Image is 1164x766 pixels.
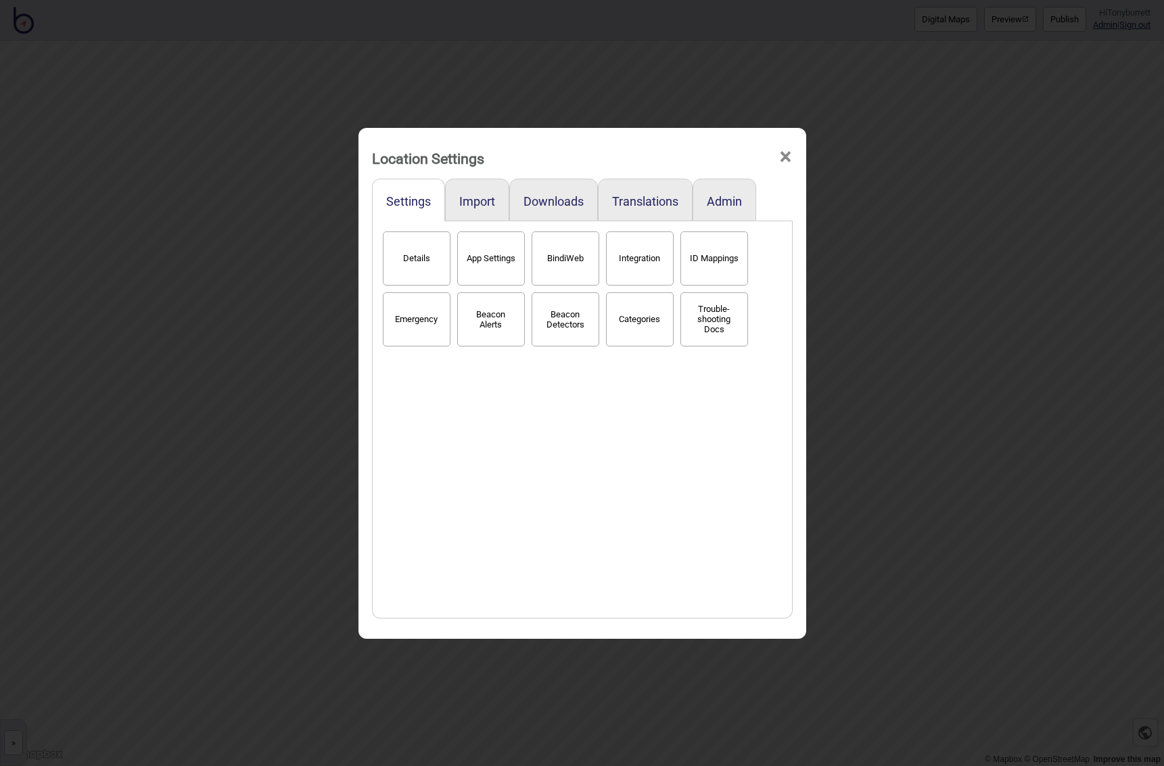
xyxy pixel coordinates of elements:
[606,292,674,346] button: Categories
[612,194,678,208] button: Translations
[383,231,450,286] button: Details
[457,231,525,286] button: App Settings
[383,292,450,346] button: Emergency
[606,231,674,286] button: Integration
[457,292,525,346] button: Beacon Alerts
[386,194,431,208] button: Settings
[523,194,584,208] button: Downloads
[372,144,484,173] div: Location Settings
[680,292,748,346] button: Trouble-shooting Docs
[680,231,748,286] button: ID Mappings
[532,292,599,346] button: Beacon Detectors
[603,311,677,325] a: Categories
[677,311,751,325] a: Trouble-shooting Docs
[778,135,793,179] span: ×
[459,194,495,208] button: Import
[707,194,742,208] button: Admin
[532,231,599,286] button: BindiWeb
